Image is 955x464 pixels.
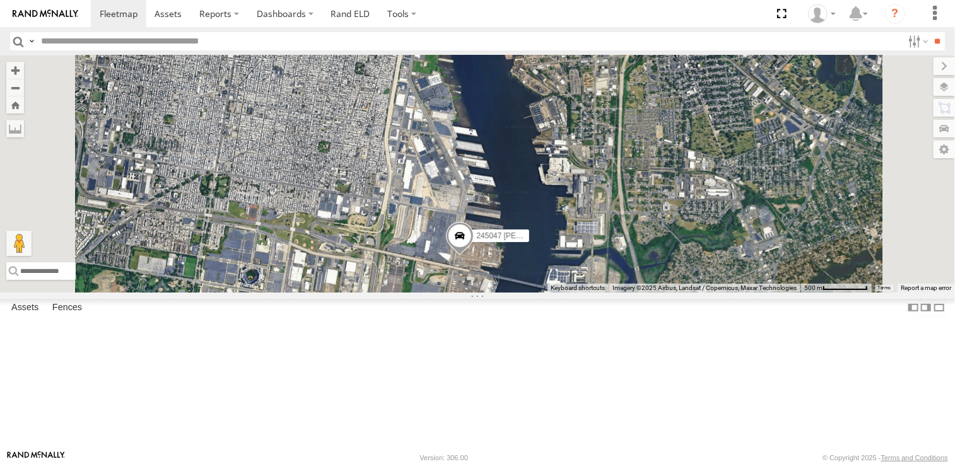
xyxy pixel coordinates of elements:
[5,299,45,317] label: Assets
[934,141,955,158] label: Map Settings
[881,454,948,461] a: Terms and Conditions
[7,451,65,464] a: Visit our Website
[6,231,32,256] button: Drag Pegman onto the map to open Street View
[420,454,468,461] div: Version: 306.00
[6,96,24,113] button: Zoom Home
[933,299,946,317] label: Hide Summary Table
[920,299,932,317] label: Dock Summary Table to the Right
[800,284,872,293] button: Map Scale: 500 m per 68 pixels
[804,4,840,23] div: Dale Gerhard
[46,299,88,317] label: Fences
[551,284,605,293] button: Keyboard shortcuts
[476,231,566,240] span: 245047 [PERSON_NAME]
[804,284,823,291] span: 500 m
[903,32,930,50] label: Search Filter Options
[6,62,24,79] button: Zoom in
[901,284,951,291] a: Report a map error
[6,79,24,96] button: Zoom out
[13,9,78,18] img: rand-logo.svg
[878,285,891,290] a: Terms (opens in new tab)
[885,4,905,24] i: ?
[6,120,24,137] label: Measure
[907,299,920,317] label: Dock Summary Table to the Left
[612,284,797,291] span: Imagery ©2025 Airbus, Landsat / Copernicus, Maxar Technologies
[823,454,948,461] div: © Copyright 2025 -
[26,32,37,50] label: Search Query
